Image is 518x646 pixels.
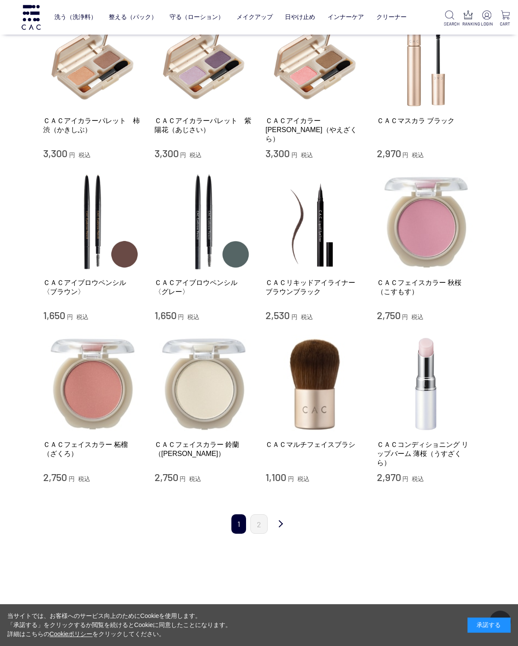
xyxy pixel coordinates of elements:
span: 円 [178,313,184,320]
a: 洗う（洗浄料） [54,7,97,27]
span: 税込 [190,152,202,158]
a: ＣＡＣアイカラーパレット 紫陽花（あじさい） [155,116,253,135]
a: SEARCH [444,10,455,27]
div: 承諾する [467,617,511,633]
a: CART [499,10,511,27]
img: ＣＡＣフェイスカラー 柘榴（ざくろ） [43,335,142,433]
a: ＣＡＣアイカラー[PERSON_NAME]（やえざくら） [265,116,364,144]
a: ＣＡＣアイブロウペンシル 〈グレー〉 [155,278,253,297]
span: 3,300 [43,147,67,159]
span: 2,970 [377,471,401,483]
a: ＣＡＣリキッドアイライナー ブラウンブラック [265,278,364,297]
span: 円 [291,152,297,158]
span: 税込 [189,475,201,482]
span: 円 [402,475,408,482]
div: 当サイトでは、お客様へのサービス向上のためにCookieを使用します。 「承諾する」をクリックするか閲覧を続けるとCookieに同意したことになります。 詳細はこちらの をクリックしてください。 [7,611,232,639]
img: ＣＡＣアイカラーパレット 紫陽花（あじさい） [155,11,253,109]
span: 税込 [301,152,313,158]
span: 税込 [297,475,310,482]
p: RANKING [462,21,474,27]
a: メイクアップ [237,7,273,27]
span: 1,650 [155,309,177,321]
a: ＣＡＣマルチフェイスブラシ [265,440,364,449]
a: ＣＡＣマスカラ ブラック [377,116,475,125]
p: CART [499,21,511,27]
span: 円 [402,313,408,320]
a: 日やけ止め [285,7,315,27]
p: LOGIN [481,21,493,27]
a: 整える（パック） [109,7,157,27]
span: 税込 [411,313,423,320]
span: 円 [288,475,294,482]
a: RANKING [462,10,474,27]
span: 税込 [78,475,90,482]
a: インナーケア [328,7,364,27]
span: 税込 [301,313,313,320]
span: 円 [69,475,75,482]
a: 守る（ローション） [170,7,224,27]
a: ＣＡＣフェイスカラー 柘榴（ざくろ） [43,440,142,459]
img: ＣＡＣアイカラーパレット 八重桜（やえざくら） [265,11,364,109]
span: 2,530 [265,309,290,321]
span: 円 [291,313,297,320]
span: 税込 [76,313,88,320]
span: 3,300 [265,147,290,159]
span: 円 [180,475,186,482]
span: 1,100 [265,471,286,483]
a: LOGIN [481,10,493,27]
span: 円 [180,152,186,158]
a: 2 [250,514,268,534]
a: ＣＡＣアイカラーパレット 柿渋（かきしぶ） [43,116,142,135]
img: ＣＡＣアイブロウペンシル 〈ブラウン〉 [43,173,142,271]
span: 3,300 [155,147,179,159]
a: クリーナー [376,7,407,27]
a: Cookieポリシー [50,630,93,637]
span: 税込 [187,313,199,320]
img: ＣＡＣフェイスカラー 秋桜（こすもす） [377,173,475,271]
p: SEARCH [444,21,455,27]
img: ＣＡＣアイブロウペンシル 〈グレー〉 [155,173,253,271]
span: 1,650 [43,309,65,321]
img: ＣＡＣコンディショニング リップバーム 薄桜（うすざくら） [377,335,475,433]
span: 2,750 [43,471,67,483]
span: 税込 [412,152,424,158]
span: 円 [402,152,408,158]
img: ＣＡＣアイカラーパレット 柿渋（かきしぶ） [43,11,142,109]
img: ＣＡＣリキッドアイライナー ブラウンブラック [265,173,364,271]
span: 税込 [412,475,424,482]
span: 円 [69,152,75,158]
a: ＣＡＣコンディショニング リップバーム 薄桜（うすざくら） [377,440,475,468]
a: ＣＡＣフェイスカラー 秋桜（こすもす） [377,278,475,297]
a: ＣＡＣフェイスカラー 鈴蘭（[PERSON_NAME]） [155,440,253,459]
span: 税込 [79,152,91,158]
span: 2,750 [377,309,401,321]
img: ＣＡＣフェイスカラー 鈴蘭（すずらん） [155,335,253,433]
img: ＣＡＣマルチフェイスブラシ [265,335,364,433]
span: 円 [67,313,73,320]
img: ＣＡＣマスカラ ブラック [377,11,475,109]
span: 1 [231,514,246,534]
a: ＣＡＣアイブロウペンシル 〈ブラウン〉 [43,278,142,297]
span: 2,970 [377,147,401,159]
img: logo [20,5,42,29]
a: 次 [272,514,289,535]
span: 2,750 [155,471,178,483]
